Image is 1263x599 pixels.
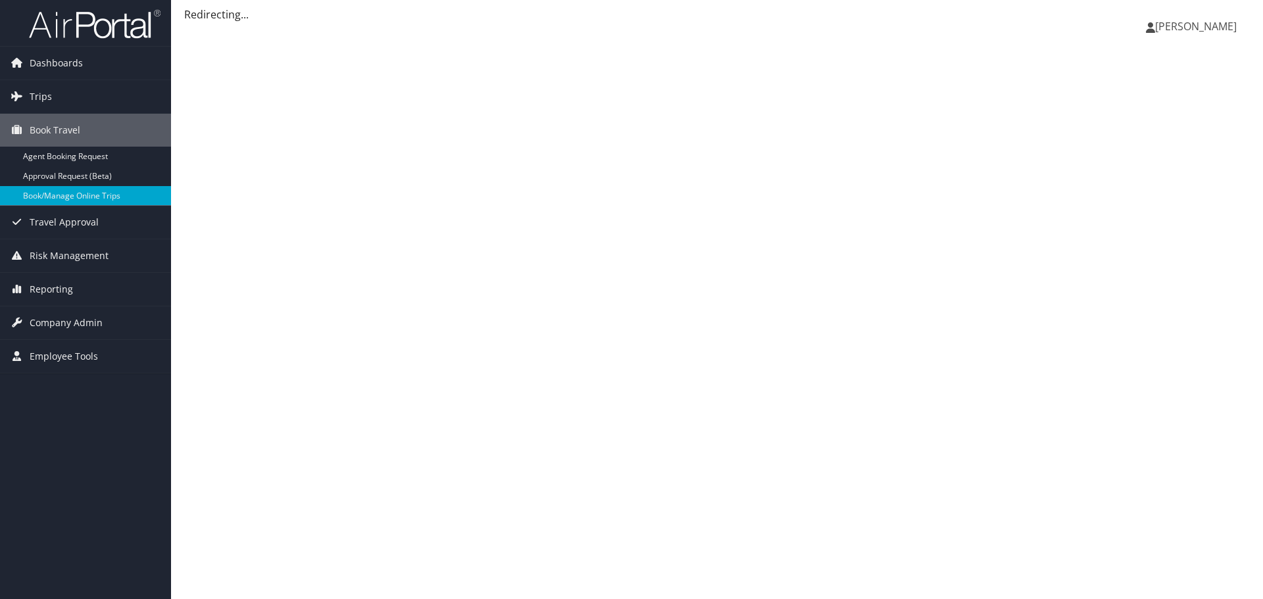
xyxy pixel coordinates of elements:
[1146,7,1250,46] a: [PERSON_NAME]
[30,114,80,147] span: Book Travel
[30,273,73,306] span: Reporting
[184,7,1250,22] div: Redirecting...
[30,80,52,113] span: Trips
[30,340,98,373] span: Employee Tools
[29,9,161,39] img: airportal-logo.png
[30,47,83,80] span: Dashboards
[30,206,99,239] span: Travel Approval
[1155,19,1237,34] span: [PERSON_NAME]
[30,239,109,272] span: Risk Management
[30,306,103,339] span: Company Admin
